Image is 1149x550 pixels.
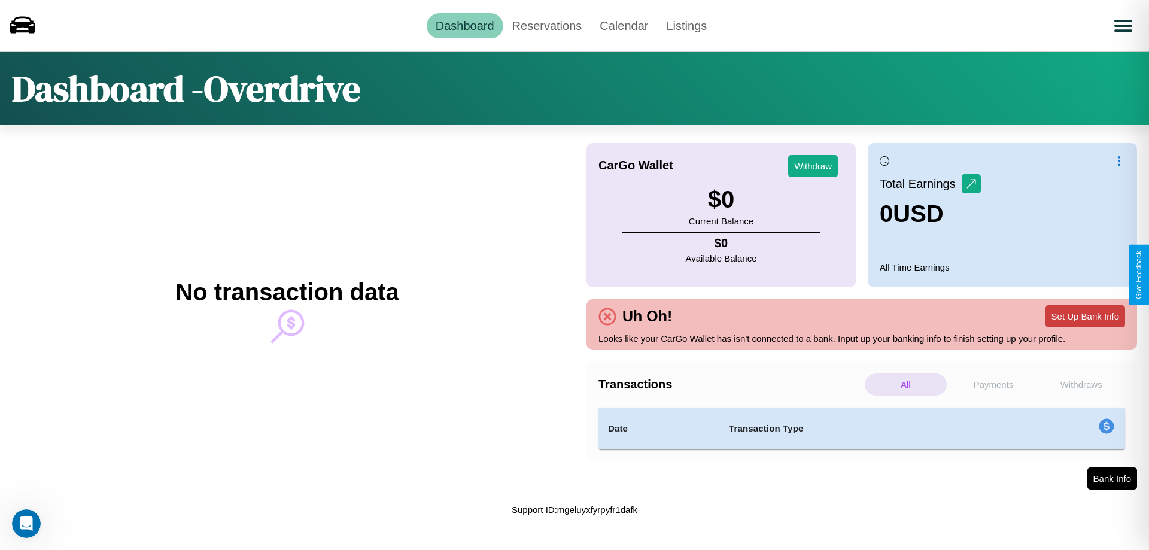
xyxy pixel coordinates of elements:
[608,421,710,436] h4: Date
[503,13,591,38] a: Reservations
[686,236,757,250] h4: $ 0
[427,13,503,38] a: Dashboard
[598,408,1125,449] table: simple table
[686,250,757,266] p: Available Balance
[616,308,678,325] h4: Uh Oh!
[1087,467,1137,490] button: Bank Info
[591,13,657,38] a: Calendar
[598,159,673,172] h4: CarGo Wallet
[689,213,753,229] p: Current Balance
[12,64,360,113] h1: Dashboard - Overdrive
[953,373,1035,396] p: Payments
[788,155,838,177] button: Withdraw
[880,259,1125,275] p: All Time Earnings
[729,421,1001,436] h4: Transaction Type
[175,279,399,306] h2: No transaction data
[657,13,716,38] a: Listings
[512,502,637,518] p: Support ID: mgeluyxfyrpyfr1dafk
[598,378,862,391] h4: Transactions
[689,186,753,213] h3: $ 0
[598,330,1125,347] p: Looks like your CarGo Wallet has isn't connected to a bank. Input up your banking info to finish ...
[1107,9,1140,42] button: Open menu
[880,200,981,227] h3: 0 USD
[865,373,947,396] p: All
[880,173,962,195] p: Total Earnings
[1045,305,1125,327] button: Set Up Bank Info
[12,509,41,538] iframe: Intercom live chat
[1135,251,1143,299] div: Give Feedback
[1040,373,1122,396] p: Withdraws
